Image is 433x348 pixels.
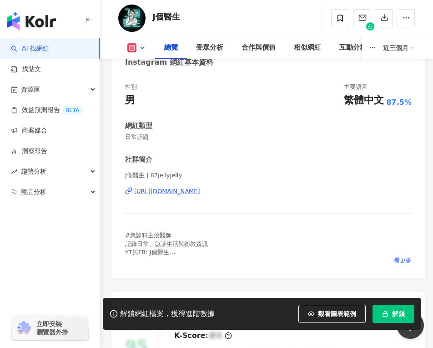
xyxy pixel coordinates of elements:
[344,83,368,91] div: 主要語言
[373,305,414,323] button: 解鎖
[339,42,367,53] div: 互動分析
[134,187,200,195] div: [URL][DOMAIN_NAME]
[318,310,356,317] span: 觀看圖表範例
[394,256,412,265] span: 看更多
[152,11,180,22] div: J個醫生
[174,331,232,341] div: K-Score :
[196,42,223,53] div: 受眾分析
[392,310,405,317] span: 解鎖
[294,42,321,53] div: 相似網紅
[164,42,178,53] div: 總覽
[7,12,56,30] img: logo
[383,41,415,55] div: 近三個月
[125,155,152,164] div: 社群簡介
[125,93,135,107] div: 男
[11,65,41,74] a: 找貼文
[36,320,68,336] span: 立即安裝 瀏覽器外掛
[125,232,253,280] span: #急診科主治醫師 記錄日常、急診生活與衛教資訊 YT與FB: J個醫生 興趣： @plus.fern . e-mail：[EMAIL_ADDRESS][DOMAIN_NAME]
[11,106,83,115] a: 效益預測報告BETA
[125,57,213,67] div: Instagram 網紅基本資料
[386,97,412,107] span: 87.5%
[21,79,40,100] span: 資源庫
[11,126,47,135] a: 商案媒合
[118,5,146,32] img: KOL Avatar
[21,182,46,202] span: 競品分析
[125,133,412,141] span: 日常話題
[344,93,384,107] div: 繁體中文
[125,83,137,91] div: 性別
[298,305,366,323] button: 觀看圖表範例
[125,187,412,195] a: [URL][DOMAIN_NAME]
[21,161,46,182] span: 趨勢分析
[242,42,276,53] div: 合作與價值
[125,171,412,179] span: J個醫生 | 87jellyjelly
[15,321,32,335] img: chrome extension
[12,316,88,340] a: chrome extension立即安裝 瀏覽器外掛
[125,121,152,131] div: 網紅類型
[120,309,215,319] div: 解鎖網紅檔案，獲得進階數據
[11,169,17,175] span: rise
[11,44,49,53] a: searchAI 找網紅
[11,147,47,156] a: 洞察報告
